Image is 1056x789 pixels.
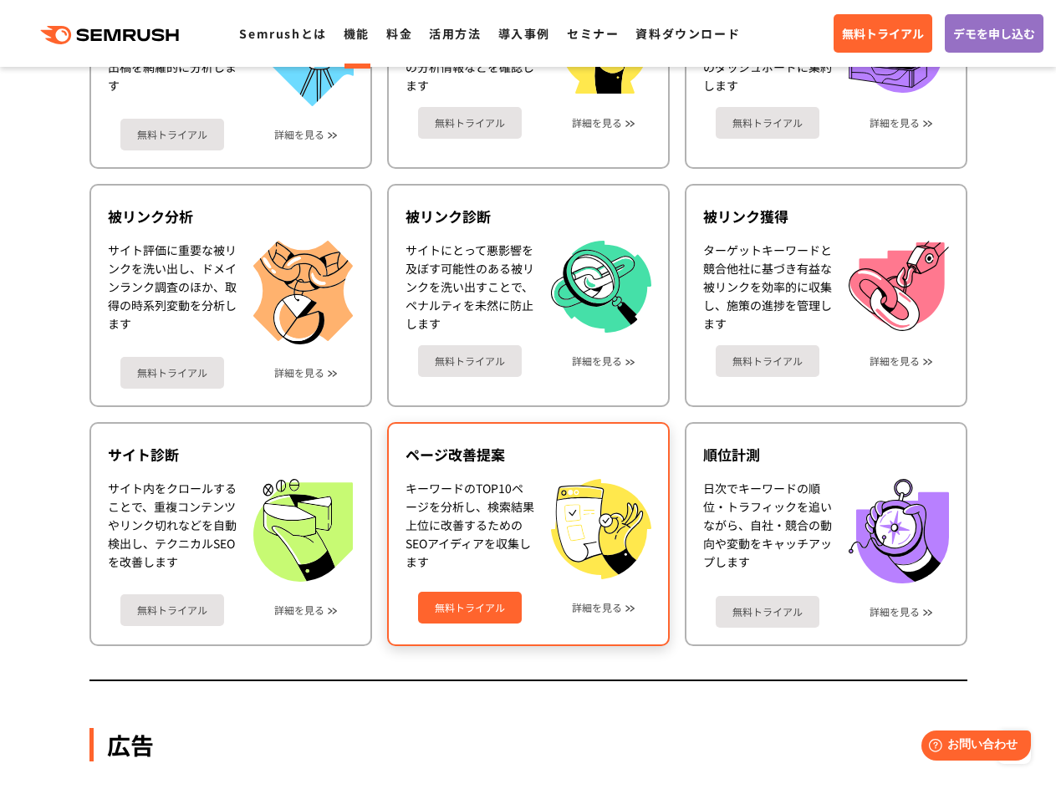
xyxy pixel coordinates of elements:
img: サイト診断 [253,479,353,582]
a: 詳細を見る [870,606,920,618]
img: 被リンク診断 [551,241,651,333]
div: 広告 [89,728,967,761]
a: 機能 [344,25,370,42]
div: 日次でキーワードの順位・トラフィックを追いながら、自社・競合の動向や変動をキャッチアップします [703,479,832,583]
div: キーワードのTOP10ページを分析し、検索結果上位に改善するためのSEOアイディアを収集します [406,479,534,579]
a: 詳細を見る [870,355,920,367]
a: 無料トライアル [716,596,819,628]
a: 無料トライアル [120,594,224,626]
a: セミナー [567,25,619,42]
span: デモを申し込む [953,24,1035,43]
a: 料金 [386,25,412,42]
a: 詳細を見る [274,367,324,379]
a: 詳細を見る [870,117,920,129]
a: 詳細を見る [572,117,622,129]
div: ターゲットキーワードと競合他社に基づき有益な被リンクを効率的に収集し、施策の進捗を管理します [703,241,832,333]
img: 被リンク分析 [253,241,354,344]
div: サイトにとって悪影響を及ぼす可能性のある被リンクを洗い出すことで、ペナルティを未然に防止します [406,241,534,333]
iframe: Help widget launcher [907,724,1038,771]
div: 被リンク分析 [108,206,354,227]
a: 無料トライアル [716,345,819,377]
div: サイト評価に重要な被リンクを洗い出し、ドメインランク調査のほか、取得の時系列変動を分析します [108,241,237,344]
a: 無料トライアル [716,107,819,139]
a: Semrushとは [239,25,326,42]
a: 導入事例 [498,25,550,42]
a: 無料トライアル [834,14,932,53]
span: 無料トライアル [842,24,924,43]
img: 順位計測 [849,479,949,583]
a: 活用方法 [429,25,481,42]
a: 無料トライアル [120,357,224,389]
a: 資料ダウンロード [635,25,740,42]
a: 詳細を見る [572,355,622,367]
div: ページ改善提案 [406,445,651,465]
img: 被リンク獲得 [849,241,949,331]
a: 詳細を見る [572,602,622,613]
div: 被リンク獲得 [703,206,949,227]
div: 被リンク診断 [406,206,651,227]
div: サイト内をクロールすることで、重複コンテンツやリンク切れなどを自動検出し、テクニカルSEOを改善します [108,479,237,582]
a: 無料トライアル [418,107,522,139]
div: 順位計測 [703,445,949,465]
a: 無料トライアル [418,592,522,624]
a: 無料トライアル [418,345,522,377]
div: サイト診断 [108,445,354,465]
img: ページ改善提案 [551,479,651,579]
a: 詳細を見る [274,129,324,140]
a: 無料トライアル [120,119,224,150]
a: 詳細を見る [274,604,324,616]
a: デモを申し込む [945,14,1043,53]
